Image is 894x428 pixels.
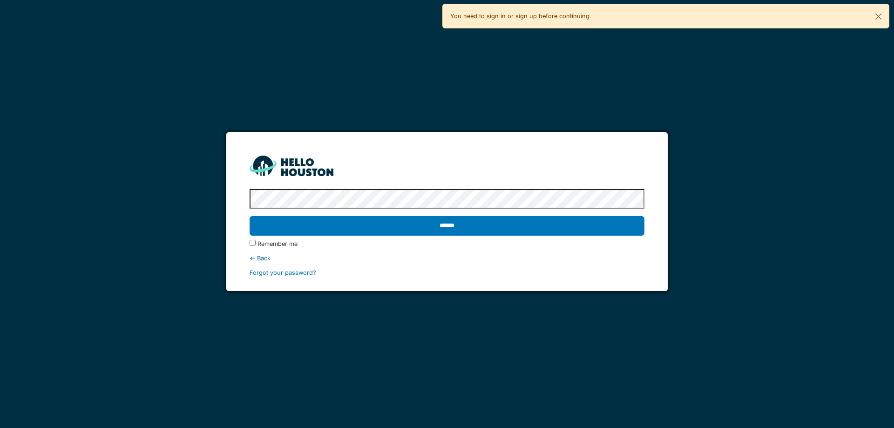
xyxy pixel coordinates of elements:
button: Close [868,4,889,29]
div: You need to sign in or sign up before continuing. [442,4,889,28]
img: HH_line-BYnF2_Hg.png [250,156,333,176]
div: ← Back [250,254,644,263]
a: Forgot your password? [250,269,316,276]
label: Remember me [257,239,298,248]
